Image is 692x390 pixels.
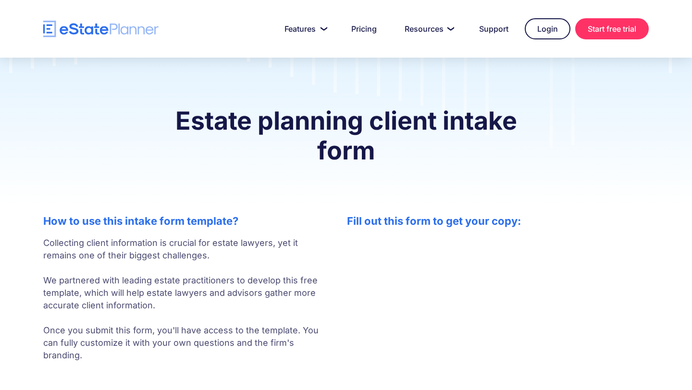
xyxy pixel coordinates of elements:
p: Collecting client information is crucial for estate lawyers, yet it remains one of their biggest ... [43,237,328,362]
a: Features [273,19,335,38]
a: Pricing [340,19,388,38]
strong: Estate planning client intake form [175,106,517,166]
a: home [43,21,159,37]
a: Login [525,18,570,39]
a: Start free trial [575,18,649,39]
h2: How to use this intake form template? [43,215,328,227]
h2: Fill out this form to get your copy: [347,215,649,227]
a: Support [468,19,520,38]
a: Resources [393,19,463,38]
